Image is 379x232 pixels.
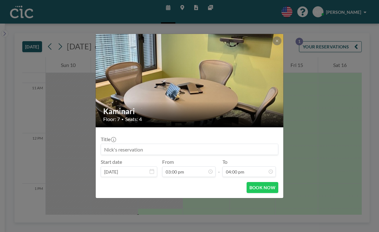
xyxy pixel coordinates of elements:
label: To [222,159,227,165]
button: BOOK NOW [247,182,278,193]
span: Floor: 7 [103,116,120,122]
h2: Kaminari [103,107,276,116]
label: Start date [101,159,122,165]
span: • [121,117,124,122]
span: - [218,161,220,175]
input: Nick's reservation [101,144,278,155]
label: From [162,159,174,165]
label: Title [101,136,115,142]
span: Seats: 4 [125,116,142,122]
